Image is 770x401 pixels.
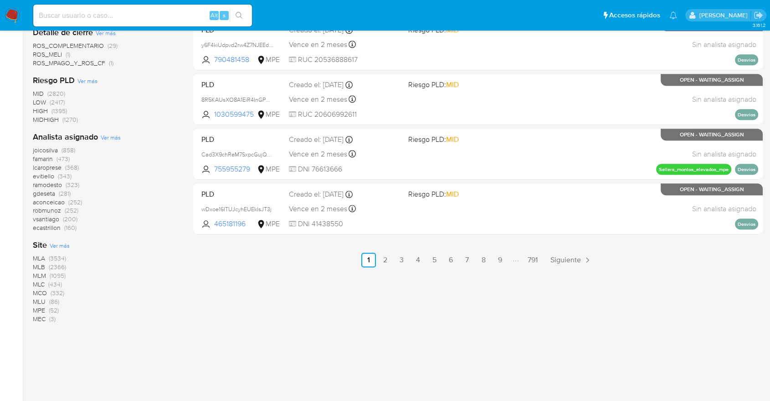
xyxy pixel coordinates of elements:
[754,10,763,20] a: Salir
[609,10,660,20] span: Accesos rápidos
[210,11,218,20] span: Alt
[669,11,677,19] a: Notificaciones
[752,21,765,29] span: 3.161.2
[699,11,750,20] p: mercedes.medrano@mercadolibre.com
[223,11,226,20] span: s
[230,9,248,22] button: search-icon
[33,10,252,21] input: Buscar usuario o caso...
